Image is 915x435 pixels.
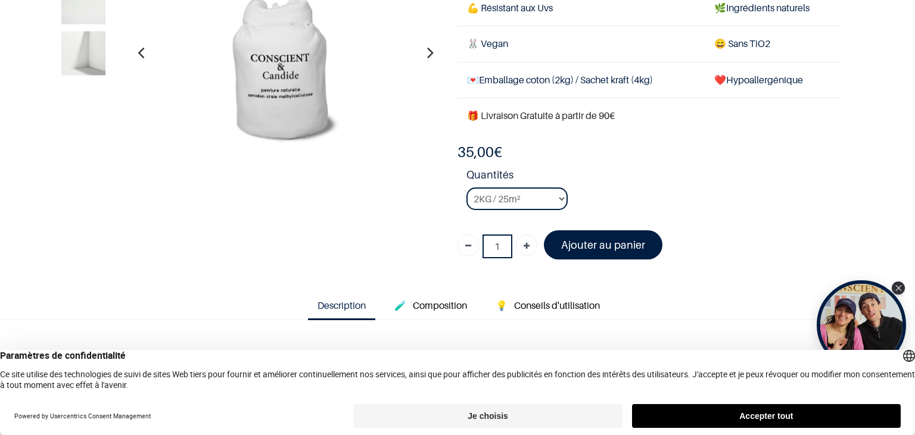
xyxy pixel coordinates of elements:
span: 💪 Résistant aux Uvs [467,2,553,14]
td: ans TiO2 [705,26,842,62]
img: Product image [61,31,105,75]
span: Description [318,299,366,311]
a: Supprimer [457,234,479,256]
span: 💌 [467,74,479,86]
a: Ajouter [516,234,537,256]
a: Ajouter au panier [544,230,662,259]
div: Tolstoy bubble widget [817,280,906,370]
div: Open Tolstoy [817,280,906,370]
div: Close Tolstoy widget [892,281,905,295]
span: 35,00 [457,143,494,161]
span: Composition [413,299,467,311]
span: Conseils d'utilisation [514,299,600,311]
td: ❤️Hypoallergénique [705,62,842,98]
td: Emballage coton (2kg) / Sachet kraft (4kg) [457,62,705,98]
button: Open chat widget [10,10,46,46]
span: 🧪 [394,299,406,311]
span: 🌿 [714,2,726,14]
b: € [457,143,502,161]
font: 🎁 Livraison Gratuite à partir de 90€ [467,109,615,121]
span: 😄 S [714,37,733,49]
span: 🐰 Vegan [467,37,508,49]
font: Ajouter au panier [561,239,645,251]
strong: Quantités [466,167,842,187]
div: Open Tolstoy widget [817,280,906,370]
span: 💡 [496,299,508,311]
